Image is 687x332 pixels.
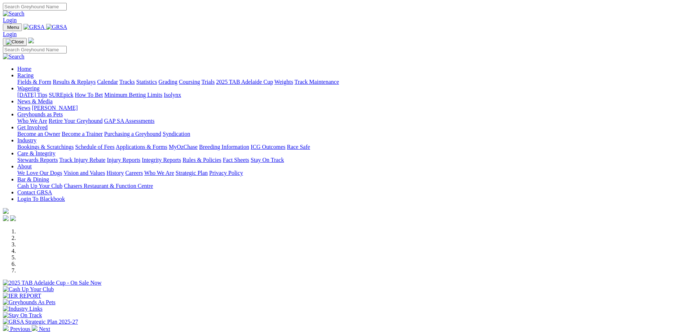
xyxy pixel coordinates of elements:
img: Greyhounds As Pets [3,299,56,306]
img: logo-grsa-white.png [3,208,9,214]
a: Wagering [17,85,40,91]
img: Stay On Track [3,312,42,319]
a: Login [3,31,17,37]
a: Minimum Betting Limits [104,92,162,98]
a: Coursing [179,79,200,85]
a: Grading [159,79,177,85]
a: Chasers Restaurant & Function Centre [64,183,153,189]
img: GRSA [23,24,45,30]
div: Wagering [17,92,684,98]
span: Next [39,326,50,332]
a: Integrity Reports [142,157,181,163]
a: Stewards Reports [17,157,58,163]
div: About [17,170,684,176]
img: Industry Links [3,306,43,312]
a: Who We Are [144,170,174,176]
button: Toggle navigation [3,38,27,46]
a: Login [3,17,17,23]
a: Calendar [97,79,118,85]
a: Become a Trainer [62,131,103,137]
div: Industry [17,144,684,150]
a: Greyhounds as Pets [17,111,63,117]
a: Stay On Track [251,157,284,163]
a: Bar & Dining [17,176,49,182]
a: We Love Our Dogs [17,170,62,176]
a: Get Involved [17,124,48,130]
div: Bar & Dining [17,183,684,189]
input: Search [3,46,67,53]
a: Retire Your Greyhound [49,118,103,124]
input: Search [3,3,67,10]
a: MyOzChase [169,144,198,150]
a: Care & Integrity [17,150,56,156]
img: chevron-left-pager-white.svg [3,325,9,331]
div: Racing [17,79,684,85]
img: Search [3,53,25,60]
a: Become an Owner [17,131,60,137]
a: Track Injury Rebate [59,157,105,163]
button: Toggle navigation [3,23,22,31]
a: Vision and Values [63,170,105,176]
a: ICG Outcomes [251,144,285,150]
a: Strategic Plan [176,170,208,176]
img: Search [3,10,25,17]
div: Get Involved [17,131,684,137]
img: Close [6,39,24,45]
a: Schedule of Fees [75,144,114,150]
img: Cash Up Your Club [3,286,54,293]
a: [DATE] Tips [17,92,47,98]
a: Previous [3,326,32,332]
img: IER REPORT [3,293,41,299]
a: Results & Replays [53,79,96,85]
a: How To Bet [75,92,103,98]
a: Next [32,326,50,332]
a: News [17,105,30,111]
a: Login To Blackbook [17,196,65,202]
a: About [17,163,32,169]
a: Statistics [136,79,157,85]
a: Bookings & Scratchings [17,144,74,150]
a: Trials [201,79,215,85]
a: Tracks [119,79,135,85]
a: Weights [274,79,293,85]
a: Racing [17,72,34,78]
a: Track Maintenance [295,79,339,85]
a: Injury Reports [107,157,140,163]
div: Care & Integrity [17,157,684,163]
span: Previous [10,326,30,332]
img: GRSA [46,24,67,30]
a: Fields & Form [17,79,51,85]
a: Syndication [163,131,190,137]
a: 2025 TAB Adelaide Cup [216,79,273,85]
a: Applications & Forms [116,144,167,150]
a: Purchasing a Greyhound [104,131,161,137]
a: History [106,170,124,176]
a: Contact GRSA [17,189,52,195]
a: News & Media [17,98,53,104]
img: chevron-right-pager-white.svg [32,325,38,331]
a: SUREpick [49,92,73,98]
div: News & Media [17,105,684,111]
a: Isolynx [164,92,181,98]
a: [PERSON_NAME] [32,105,78,111]
a: Breeding Information [199,144,249,150]
a: Cash Up Your Club [17,183,62,189]
a: GAP SA Assessments [104,118,155,124]
img: twitter.svg [10,215,16,221]
div: Greyhounds as Pets [17,118,684,124]
a: Race Safe [287,144,310,150]
a: Home [17,66,31,72]
img: logo-grsa-white.png [28,38,34,43]
img: 2025 TAB Adelaide Cup - On Sale Now [3,280,102,286]
a: Privacy Policy [209,170,243,176]
img: facebook.svg [3,215,9,221]
a: Industry [17,137,36,143]
a: Fact Sheets [223,157,249,163]
a: Who We Are [17,118,47,124]
a: Rules & Policies [182,157,221,163]
img: GRSA Strategic Plan 2025-27 [3,319,78,325]
span: Menu [7,25,19,30]
a: Careers [125,170,143,176]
